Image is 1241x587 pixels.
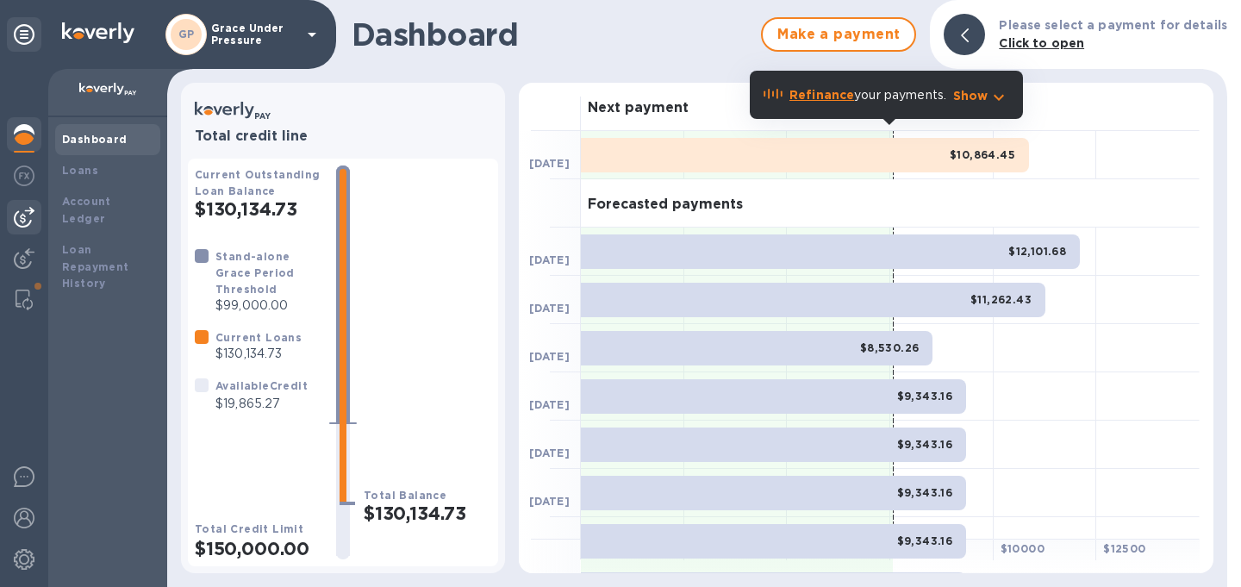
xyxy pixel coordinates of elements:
b: $10,864.45 [950,148,1015,161]
button: Show [953,87,1009,104]
p: $99,000.00 [215,297,322,315]
b: Current Outstanding Loan Balance [195,168,321,197]
h2: $130,134.73 [195,198,322,220]
b: GP [178,28,195,41]
b: $8,530.26 [860,341,920,354]
b: Click to open [999,36,1084,50]
p: your payments. [789,86,946,104]
h3: Forecasted payments [588,197,743,213]
h2: $130,134.73 [364,503,491,524]
span: Make a payment [776,24,901,45]
b: Refinance [789,88,854,102]
b: [DATE] [529,302,570,315]
p: $19,865.27 [215,395,308,413]
b: Current Loans [215,331,302,344]
b: [DATE] [529,350,570,363]
h1: Dashboard [352,16,752,53]
div: Unpin categories [7,17,41,52]
b: [DATE] [529,446,570,459]
b: Stand-alone Grace Period Threshold [215,250,295,296]
h3: Next payment [588,100,689,116]
b: Account Ledger [62,195,111,225]
b: $9,343.16 [897,486,953,499]
h2: $150,000.00 [195,538,322,559]
button: Make a payment [761,17,916,52]
b: $9,343.16 [897,534,953,547]
b: Loan Repayment History [62,243,129,290]
b: $ 12500 [1103,542,1145,555]
b: [DATE] [529,157,570,170]
b: $9,343.16 [897,390,953,403]
p: $130,134.73 [215,345,302,363]
b: Please select a payment for details [999,18,1227,32]
b: $ 10000 [1001,542,1045,555]
b: [DATE] [529,398,570,411]
p: Grace Under Pressure [211,22,297,47]
img: Logo [62,22,134,43]
b: Available Credit [215,379,308,392]
b: [DATE] [529,253,570,266]
h3: Total credit line [195,128,491,145]
b: $11,262.43 [970,293,1032,306]
b: Loans [62,164,98,177]
b: $12,101.68 [1008,245,1066,258]
b: Dashboard [62,133,128,146]
b: [DATE] [529,495,570,508]
p: Show [953,87,988,104]
img: Foreign exchange [14,165,34,186]
b: Total Balance [364,489,446,502]
b: Total Credit Limit [195,522,303,535]
b: $9,343.16 [897,438,953,451]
